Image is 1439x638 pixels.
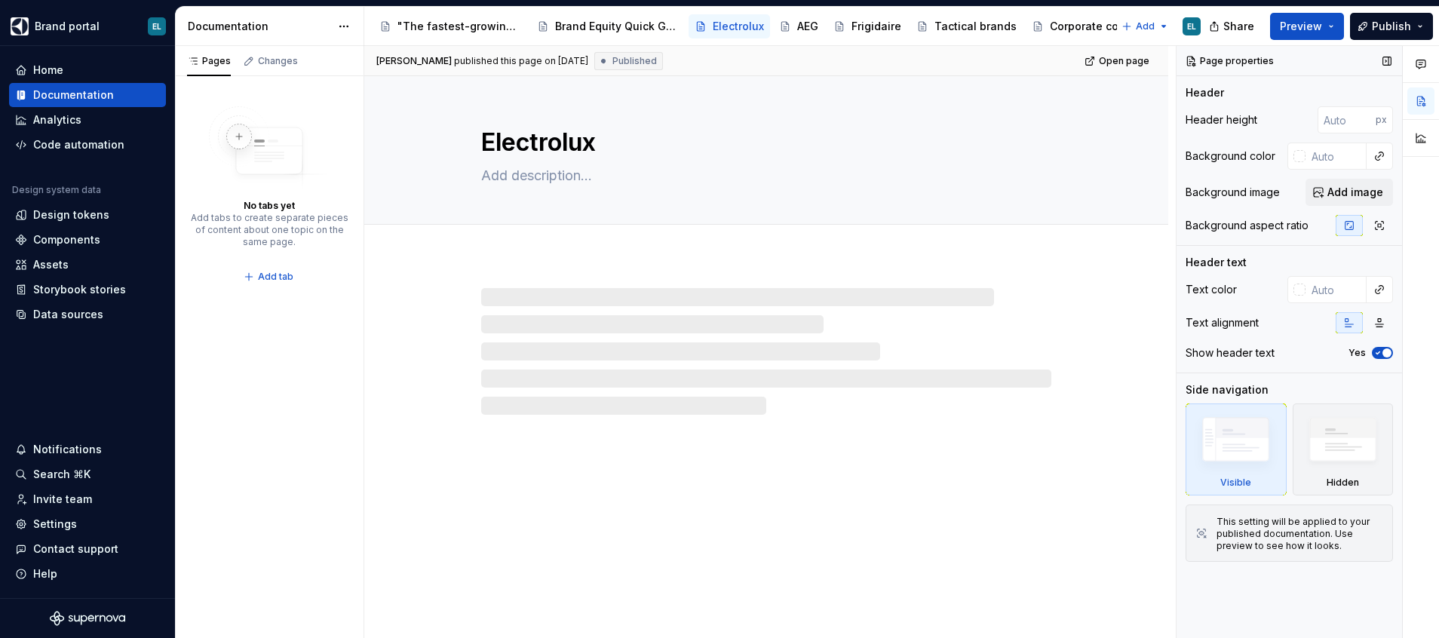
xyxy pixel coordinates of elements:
label: Yes [1348,347,1366,359]
a: Brand Equity Quick Guides [531,14,686,38]
a: Design tokens [9,203,166,227]
a: Settings [9,512,166,536]
div: Contact support [33,541,118,557]
a: AEG [773,14,824,38]
span: Add image [1327,185,1383,200]
div: Help [33,566,57,581]
div: Tactical brands [934,19,1017,34]
div: Visible [1186,403,1287,495]
a: Data sources [9,302,166,327]
div: Pages [187,55,231,67]
div: Background image [1186,185,1280,200]
p: px [1376,114,1387,126]
a: Home [9,58,166,82]
svg: Supernova Logo [50,611,125,626]
button: Add image [1306,179,1393,206]
div: This setting will be applied to your published documentation. Use preview to see how it looks. [1217,516,1383,552]
div: published this page on [DATE] [454,55,588,67]
div: Side navigation [1186,382,1269,397]
div: Corporate communication [1050,19,1174,34]
span: Add [1136,20,1155,32]
div: Data sources [33,307,103,322]
div: Changes [258,55,298,67]
div: Design system data [12,184,101,196]
div: Settings [33,517,77,532]
a: Assets [9,253,166,277]
div: Search ⌘K [33,467,91,482]
a: Analytics [9,108,166,132]
div: Code automation [33,137,124,152]
button: Add tab [239,266,300,287]
img: 1131f18f-9b94-42a4-847a-eabb54481545.png [11,17,29,35]
a: Electrolux [689,14,770,38]
button: Contact support [9,537,166,561]
div: Invite team [33,492,92,507]
div: No tabs yet [244,200,295,212]
div: Hidden [1327,477,1359,489]
div: Visible [1220,477,1251,489]
div: Brand Equity Quick Guides [555,19,680,34]
div: Assets [33,257,69,272]
div: Header height [1186,112,1257,127]
div: Storybook stories [33,282,126,297]
div: Home [33,63,63,78]
a: Code automation [9,133,166,157]
span: Publish [1372,19,1411,34]
div: Text alignment [1186,315,1259,330]
a: Open page [1080,51,1156,72]
span: Add tab [258,271,293,283]
a: Corporate communication [1026,14,1180,38]
span: Preview [1280,19,1322,34]
div: EL [1187,20,1196,32]
button: Add [1117,16,1174,37]
div: Background color [1186,149,1275,164]
button: Brand portalEL [3,10,172,42]
div: Text color [1186,282,1237,297]
div: Show header text [1186,345,1275,360]
span: Share [1223,19,1254,34]
div: Notifications [33,442,102,457]
div: Header text [1186,255,1247,270]
div: AEG [797,19,818,34]
div: EL [152,20,161,32]
div: Add tabs to create separate pieces of content about one topic on the same page. [190,212,348,248]
a: Components [9,228,166,252]
a: Tactical brands [910,14,1023,38]
div: Frigidaire [851,19,901,34]
div: Header [1186,85,1224,100]
div: Components [33,232,100,247]
a: "The fastest-growing companies are not branding their business … they are businessing their brands” [373,14,528,38]
div: Analytics [33,112,81,127]
div: Hidden [1293,403,1394,495]
button: Publish [1350,13,1433,40]
button: Notifications [9,437,166,462]
div: Documentation [33,87,114,103]
input: Auto [1306,276,1367,303]
div: "The fastest-growing companies are not branding their business … they are businessing their brands” [397,19,522,34]
div: Electrolux [713,19,764,34]
input: Auto [1318,106,1376,133]
a: Invite team [9,487,166,511]
div: Brand portal [35,19,100,34]
button: Share [1201,13,1264,40]
button: Help [9,562,166,586]
div: Design tokens [33,207,109,222]
a: Storybook stories [9,278,166,302]
div: Page tree [373,11,1114,41]
span: [PERSON_NAME] [376,55,452,67]
input: Auto [1306,143,1367,170]
textarea: Electrolux [478,124,1048,161]
div: Documentation [188,19,330,34]
button: Search ⌘K [9,462,166,486]
div: Background aspect ratio [1186,218,1309,233]
span: Open page [1099,55,1149,67]
button: Preview [1270,13,1344,40]
span: Published [612,55,657,67]
a: Frigidaire [827,14,907,38]
a: Documentation [9,83,166,107]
